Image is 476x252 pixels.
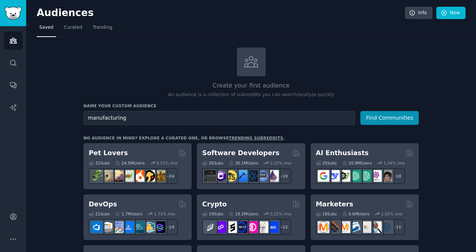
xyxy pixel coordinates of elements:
[156,160,178,166] div: 0.51 % /mo
[316,148,369,158] h2: AI Enthusiasts
[91,170,103,182] img: herpetology
[4,7,22,20] img: GummySearch logo
[381,221,392,233] img: OnlineMarketing
[316,200,353,209] h2: Marketers
[202,211,223,216] div: 19 Sub s
[112,221,123,233] img: Docker_DevOps
[204,221,216,233] img: ethfinance
[316,211,337,216] div: 18 Sub s
[37,7,405,19] h2: Audiences
[89,160,110,166] div: 31 Sub s
[405,7,433,19] a: Info
[39,24,54,31] span: Saved
[83,92,419,98] p: An audience is a collection of subreddits you can search/analyze quickly
[436,7,466,19] a: New
[370,221,382,233] img: MarketingResearch
[143,170,155,182] img: PetAdvice
[267,170,279,182] img: elixir
[83,111,355,125] input: Pick a short name, like "Digital Marketers" or "Movie-Goers"
[318,221,329,233] img: content_marketing
[275,168,291,184] div: + 19
[61,22,85,37] a: Curated
[384,160,405,166] div: 1.24 % /mo
[115,211,142,216] div: 1.7M Users
[328,170,340,182] img: DeepSeek
[381,211,402,216] div: 1.02 % /mo
[154,211,176,216] div: 1.71 % /mo
[360,170,371,182] img: chatgpt_prompts_
[339,170,350,182] img: AItoolsCatalog
[381,170,392,182] img: ArtificalIntelligence
[89,211,110,216] div: 21 Sub s
[112,170,123,182] img: leopardgeckos
[275,219,291,235] div: + 12
[83,135,285,141] div: No audience in mind? Explore a curated one, or browse .
[229,160,258,166] div: 30.1M Users
[122,221,134,233] img: DevOpsLinks
[215,170,226,182] img: csharp
[267,221,279,233] img: defi_
[328,221,340,233] img: bigseo
[257,221,268,233] img: CryptoNews
[215,221,226,233] img: 0xPolygon
[91,221,103,233] img: azuredevops
[101,221,113,233] img: AWS_Certified_Experts
[122,170,134,182] img: turtle
[133,170,144,182] img: cockatiel
[229,211,258,216] div: 19.2M Users
[246,221,258,233] img: defiblockchain
[202,160,223,166] div: 26 Sub s
[339,221,350,233] img: AskMarketing
[318,170,329,182] img: GoogleGeminiAI
[64,24,82,31] span: Curated
[270,211,292,216] div: 0.22 % /mo
[204,170,216,182] img: software
[342,211,369,216] div: 6.6M Users
[236,221,247,233] img: web3
[316,160,337,166] div: 25 Sub s
[270,160,292,166] div: 0.32 % /mo
[89,148,128,158] h2: Pet Lovers
[225,221,237,233] img: ethstaker
[257,170,268,182] img: AskComputerScience
[349,221,361,233] img: Emailmarketing
[389,168,405,184] div: + 18
[349,170,361,182] img: chatgpt_promptDesign
[154,221,165,233] img: PlatformEngineers
[236,170,247,182] img: iOSProgramming
[225,170,237,182] img: learnjavascript
[162,168,178,184] div: + 24
[90,22,115,37] a: Trending
[115,160,144,166] div: 24.5M Users
[101,170,113,182] img: ballpython
[89,200,117,209] h2: DevOps
[83,81,419,90] h2: Create your first audience
[202,200,227,209] h2: Crypto
[360,221,371,233] img: googleads
[162,219,178,235] div: + 14
[154,170,165,182] img: dogbreed
[83,103,419,108] h3: Name your custom audience
[342,160,372,166] div: 20.8M Users
[37,22,56,37] a: Saved
[246,170,258,182] img: reactnative
[133,221,144,233] img: platformengineering
[389,219,405,235] div: + 11
[143,221,155,233] img: aws_cdk
[93,24,112,31] span: Trending
[229,136,283,140] a: trending subreddits
[360,111,419,125] button: Find Communities
[370,170,382,182] img: OpenAIDev
[202,148,279,158] h2: Software Developers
